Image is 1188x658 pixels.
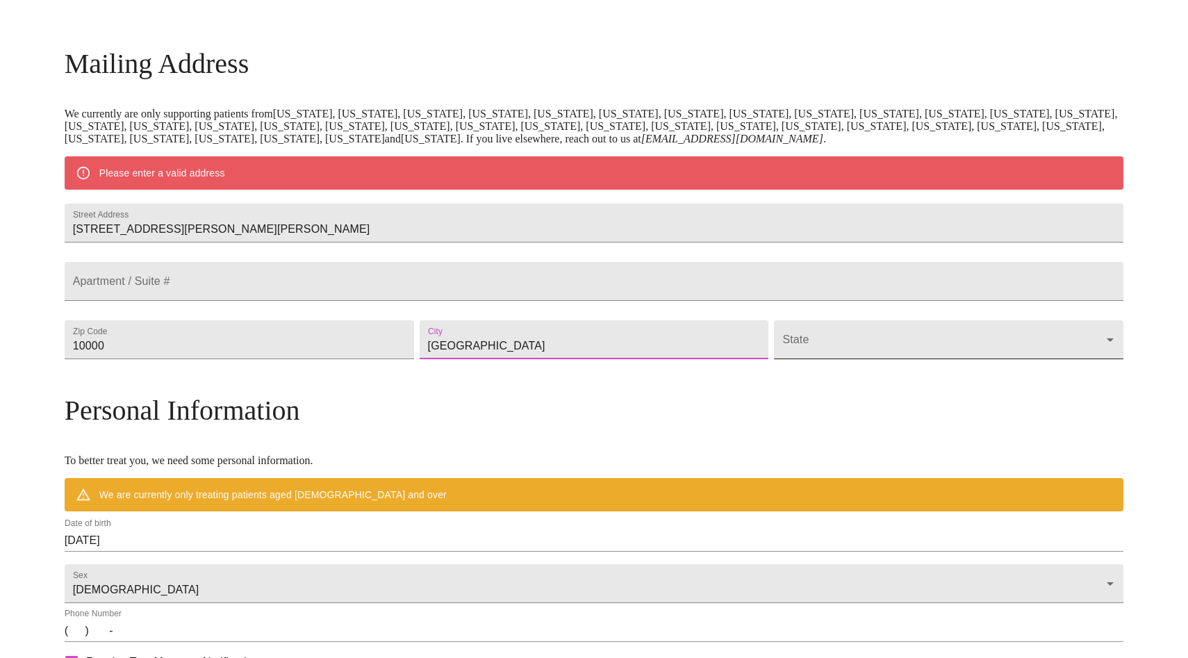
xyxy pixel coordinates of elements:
[65,454,1124,467] p: To better treat you, we need some personal information.
[65,394,1124,427] h3: Personal Information
[99,161,225,186] div: Please enter a valid address
[65,108,1124,145] p: We currently are only supporting patients from [US_STATE], [US_STATE], [US_STATE], [US_STATE], [U...
[65,610,122,618] label: Phone Number
[774,320,1123,359] div: ​
[641,133,823,145] em: [EMAIL_ADDRESS][DOMAIN_NAME]
[65,520,111,528] label: Date of birth
[65,47,1124,80] h3: Mailing Address
[99,482,447,507] div: We are currently only treating patients aged [DEMOGRAPHIC_DATA] and over
[65,564,1124,603] div: [DEMOGRAPHIC_DATA]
